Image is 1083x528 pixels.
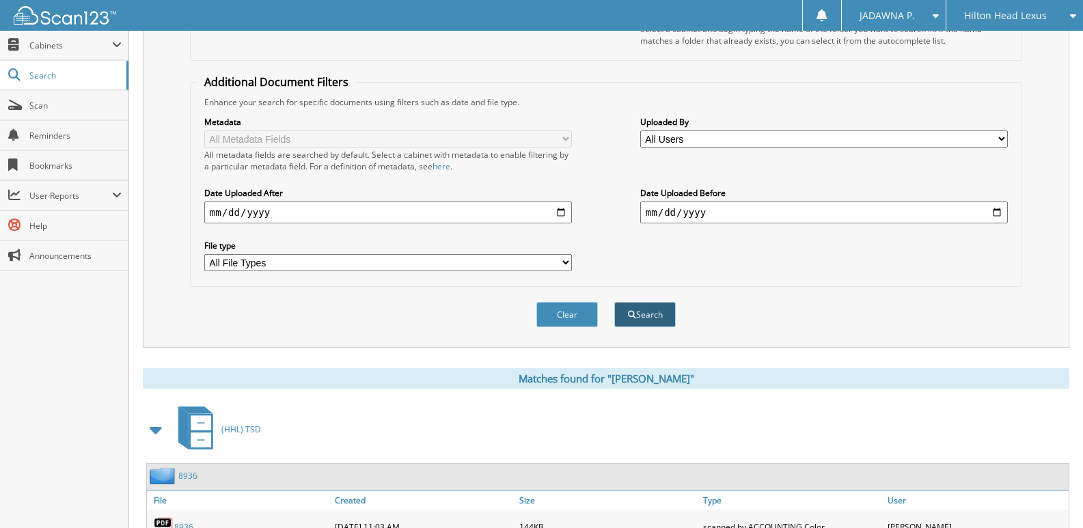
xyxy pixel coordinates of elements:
span: (HHL) TSD [221,423,261,435]
span: Announcements [29,250,122,262]
legend: Additional Document Filters [197,74,355,89]
label: Metadata [204,116,572,128]
img: folder2.png [150,467,178,484]
span: Reminders [29,130,122,141]
a: Size [516,491,700,510]
div: Select a cabinet and begin typing the name of the folder you want to search in. If the name match... [640,23,1008,46]
label: File type [204,240,572,251]
div: Enhance your search for specific documents using filters such as date and file type. [197,96,1015,108]
input: start [204,202,572,223]
span: Scan [29,100,122,111]
a: 8936 [178,470,197,482]
div: Matches found for "[PERSON_NAME]" [143,368,1069,389]
button: Clear [536,302,598,327]
span: Bookmarks [29,160,122,171]
div: All metadata fields are searched by default. Select a cabinet with metadata to enable filtering b... [204,149,572,172]
button: Search [614,302,676,327]
span: Cabinets [29,40,112,51]
span: Search [29,70,120,81]
a: (HHL) TSD [170,402,261,456]
span: JADAWNA P. [860,12,915,20]
input: end [640,202,1008,223]
a: User [884,491,1069,510]
label: Date Uploaded Before [640,187,1008,199]
a: here [433,161,450,172]
a: Created [331,491,516,510]
label: Uploaded By [640,116,1008,128]
span: Help [29,220,122,232]
span: Hilton Head Lexus [964,12,1047,20]
label: Date Uploaded After [204,187,572,199]
span: User Reports [29,190,112,202]
img: scan123-logo-white.svg [14,6,116,25]
a: File [147,491,331,510]
a: Type [700,491,884,510]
